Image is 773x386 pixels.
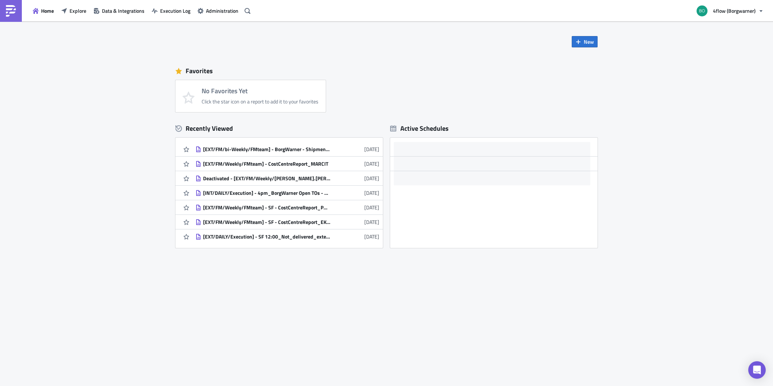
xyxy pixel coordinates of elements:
div: [INT/DAILY/Execution] - 4pm_BorgWarner Open TOs - 2 days check [203,190,330,196]
button: Administration [194,5,242,16]
time: 2025-08-05T09:04:38Z [364,189,379,197]
a: [INT/DAILY/Execution] - 4pm_BorgWarner Open TOs - 2 days check[DATE] [195,186,379,200]
span: New [584,38,594,46]
div: Deactivated - [EXT/FM/Weekly/[PERSON_NAME].[PERSON_NAME]] - BorgWarner - Old shipments with no bi... [203,175,330,182]
span: 4flow (Borgwarner) [713,7,756,15]
img: Avatar [696,5,708,17]
div: [EXT/FM/Weekly/FMteam] - CostCentreReport_MARCIT [203,161,330,167]
span: Execution Log [160,7,190,15]
a: [EXT/FM/Weekly/FMteam] - SF - CostCentreReport_EKIBDE[DATE] [195,215,379,229]
div: Open Intercom Messenger [748,361,766,379]
time: 2025-08-08T10:01:18Z [364,160,379,168]
div: [EXT/FM/Weekly/FMteam] - SF - CostCentreReport_EKIBDE [203,219,330,225]
time: 2025-08-08T09:58:03Z [364,174,379,182]
button: 4flow (Borgwarner) [692,3,768,19]
h4: No Favorites Yet [202,87,318,95]
div: Click the star icon on a report to add it to your favorites [202,98,318,105]
span: Home [41,7,54,15]
div: [EXT/FM/Weekly/FMteam] - SF - CostCentreReport_PBLO [203,204,330,211]
div: Favorites [175,66,598,76]
a: [EXT/FM/bi-Weekly/FMteam] - BorgWarner - Shipments with no billing run[DATE] [195,142,379,156]
a: [EXT/FM/Weekly/FMteam] - SF - CostCentreReport_PBLO[DATE] [195,200,379,214]
time: 2025-07-22T08:47:53Z [364,218,379,226]
a: [EXT/DAILY/Execution] - SF 12:00_Not_delivered_external sending to carrier[DATE] [195,229,379,244]
button: Data & Integrations [90,5,148,16]
span: Administration [206,7,238,15]
div: Recently Viewed [175,123,383,134]
a: [EXT/FM/Weekly/FMteam] - CostCentreReport_MARCIT[DATE] [195,157,379,171]
a: Deactivated - [EXT/FM/Weekly/[PERSON_NAME].[PERSON_NAME]] - BorgWarner - Old shipments with no bi... [195,171,379,185]
button: Execution Log [148,5,194,16]
span: Explore [70,7,86,15]
div: Active Schedules [390,124,449,133]
button: Home [29,5,58,16]
img: PushMetrics [5,5,17,17]
button: Explore [58,5,90,16]
time: 2025-07-14T07:48:23Z [364,233,379,240]
button: New [572,36,598,47]
div: [EXT/FM/bi-Weekly/FMteam] - BorgWarner - Shipments with no billing run [203,146,330,153]
time: 2025-07-22T08:48:01Z [364,204,379,211]
time: 2025-08-14T10:50:33Z [364,145,379,153]
div: [EXT/DAILY/Execution] - SF 12:00_Not_delivered_external sending to carrier [203,233,330,240]
span: Data & Integrations [102,7,144,15]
